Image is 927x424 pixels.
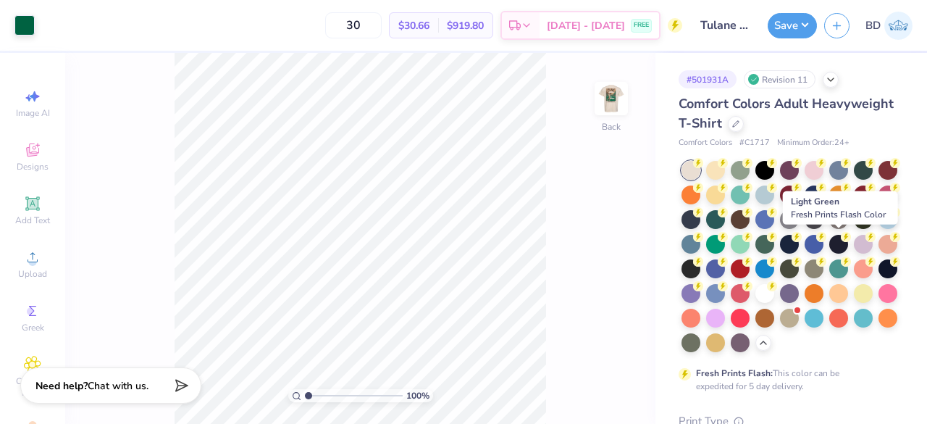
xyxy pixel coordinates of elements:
img: Back [597,84,626,113]
span: Upload [18,268,47,280]
span: Chat with us. [88,379,148,393]
span: [DATE] - [DATE] [547,18,625,33]
div: This color can be expedited for 5 day delivery. [696,367,874,393]
span: Comfort Colors [679,137,732,149]
span: $919.80 [447,18,484,33]
input: Untitled Design [689,11,760,40]
span: # C1717 [739,137,770,149]
input: – – [325,12,382,38]
img: Bella Dimaculangan [884,12,913,40]
span: 100 % [406,389,429,402]
div: Revision 11 [744,70,815,88]
span: Image AI [16,107,50,119]
button: Save [768,13,817,38]
a: BD [865,12,913,40]
strong: Need help? [35,379,88,393]
span: BD [865,17,881,34]
span: Clipart & logos [7,375,58,399]
span: Add Text [15,215,50,226]
span: Comfort Colors Adult Heavyweight T-Shirt [679,95,894,132]
div: # 501931A [679,70,737,88]
span: $30.66 [398,18,429,33]
span: Greek [22,322,44,333]
div: Light Green [783,191,898,225]
span: Fresh Prints Flash Color [791,209,886,220]
strong: Fresh Prints Flash: [696,367,773,379]
span: Designs [17,161,49,172]
span: Minimum Order: 24 + [777,137,850,149]
div: Back [602,120,621,133]
span: FREE [634,20,649,30]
